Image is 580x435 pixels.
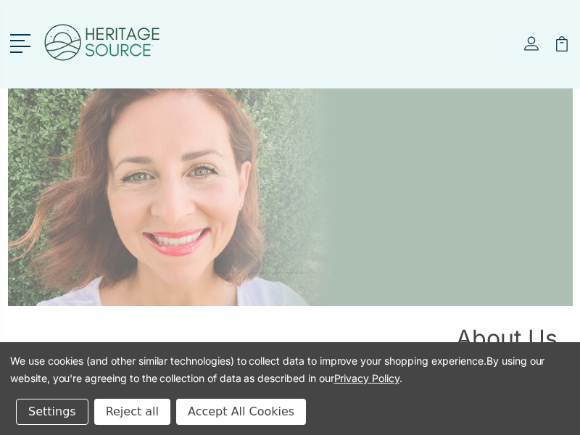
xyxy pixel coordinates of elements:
[334,372,399,384] a: Privacy Policy
[176,399,306,425] button: Accept All Cookies
[43,15,162,73] img: Heritage Source
[16,399,88,425] button: Settings
[456,324,558,352] p: About Us
[43,7,162,81] a: Heritage Source
[94,399,170,425] button: Reject all
[10,355,544,384] span: We use cookies (and other similar technologies) to collect data to improve your shopping experien...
